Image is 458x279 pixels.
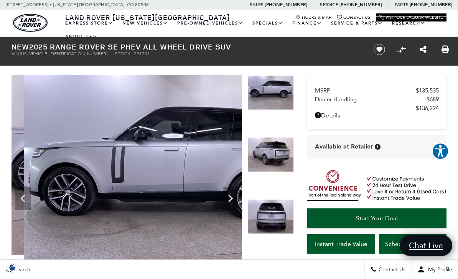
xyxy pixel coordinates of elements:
span: Sales [250,2,264,7]
button: Open user profile menu [412,260,458,279]
a: Print this New 2025 Range Rover SE PHEV All Wheel Drive SUV [442,45,449,54]
img: New 2025 Hakuba Silver LAND ROVER SE PHEV image 10 [248,75,294,110]
span: $689 [427,96,439,103]
a: $136,224 [315,105,439,112]
a: Share this New 2025 Range Rover SE PHEV All Wheel Drive SUV [420,45,427,54]
span: Dealer Handling [315,96,427,103]
span: Instant Trade Value [315,240,367,248]
span: Schedule Test Drive [385,240,440,248]
a: Start Your Deal [307,208,446,228]
section: Click to Open Cookie Consent Modal [4,263,21,271]
a: [PHONE_NUMBER] [410,2,452,8]
a: Contact Us [337,15,370,20]
div: Previous [15,187,31,210]
a: [PHONE_NUMBER] [339,2,382,8]
a: Schedule Test Drive [379,234,447,254]
strong: New [12,41,29,52]
a: New Vehicles [118,17,173,30]
div: Vehicle is in stock and ready for immediate delivery. Due to demand, availability is subject to c... [375,144,381,150]
h1: 2025 Range Rover SE PHEV All Wheel Drive SUV [12,43,361,51]
a: EXPRESS STORE [61,17,118,30]
button: Compare Vehicle [395,44,407,55]
span: $136,224 [416,105,439,112]
a: Finance [288,17,326,30]
span: My Profile [425,266,452,273]
a: [STREET_ADDRESS] • [US_STATE][GEOGRAPHIC_DATA], CO 80905 [6,2,149,7]
a: Instant Trade Value [307,234,375,254]
a: About Us [61,30,102,43]
img: Land Rover [13,14,48,32]
img: Opt-Out Icon [4,263,21,271]
a: Visit Our Jaguar Website [379,15,443,20]
span: Stock: [115,51,132,56]
span: Chat Live [405,240,447,251]
nav: Main Navigation [61,17,446,43]
img: New 2025 Hakuba Silver LAND ROVER SE PHEV image 12 [248,199,294,234]
a: Research [387,17,430,30]
span: [US_VEHICLE_IDENTIFICATION_NUMBER] [20,51,107,56]
a: Pre-Owned Vehicles [173,17,248,30]
span: L291201 [132,51,150,56]
span: Contact Us [377,266,405,273]
a: Hours & Map [296,15,331,20]
a: Service & Parts [326,17,387,30]
span: MSRP [315,87,416,94]
span: VIN: [12,51,20,56]
span: Land Rover [US_STATE][GEOGRAPHIC_DATA] [65,13,230,22]
a: Dealer Handling $689 [315,96,439,103]
span: Available at Retailer [315,142,373,151]
span: $135,535 [416,87,439,94]
span: Parts [395,2,409,7]
a: [PHONE_NUMBER] [265,2,307,8]
img: New 2025 Hakuba Silver LAND ROVER SE PHEV image 11 [248,137,294,172]
a: Chat Live [400,235,452,256]
a: Details [315,112,439,119]
a: Land Rover [US_STATE][GEOGRAPHIC_DATA] [61,13,235,22]
a: MSRP $135,535 [315,87,439,94]
button: Save vehicle [371,43,388,56]
span: Service [320,2,338,7]
a: Specials [248,17,288,30]
a: land-rover [13,14,48,32]
button: Explore your accessibility options [432,143,449,160]
span: Start Your Deal [356,215,398,222]
aside: Accessibility Help Desk [432,143,449,161]
div: Next [223,187,238,210]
